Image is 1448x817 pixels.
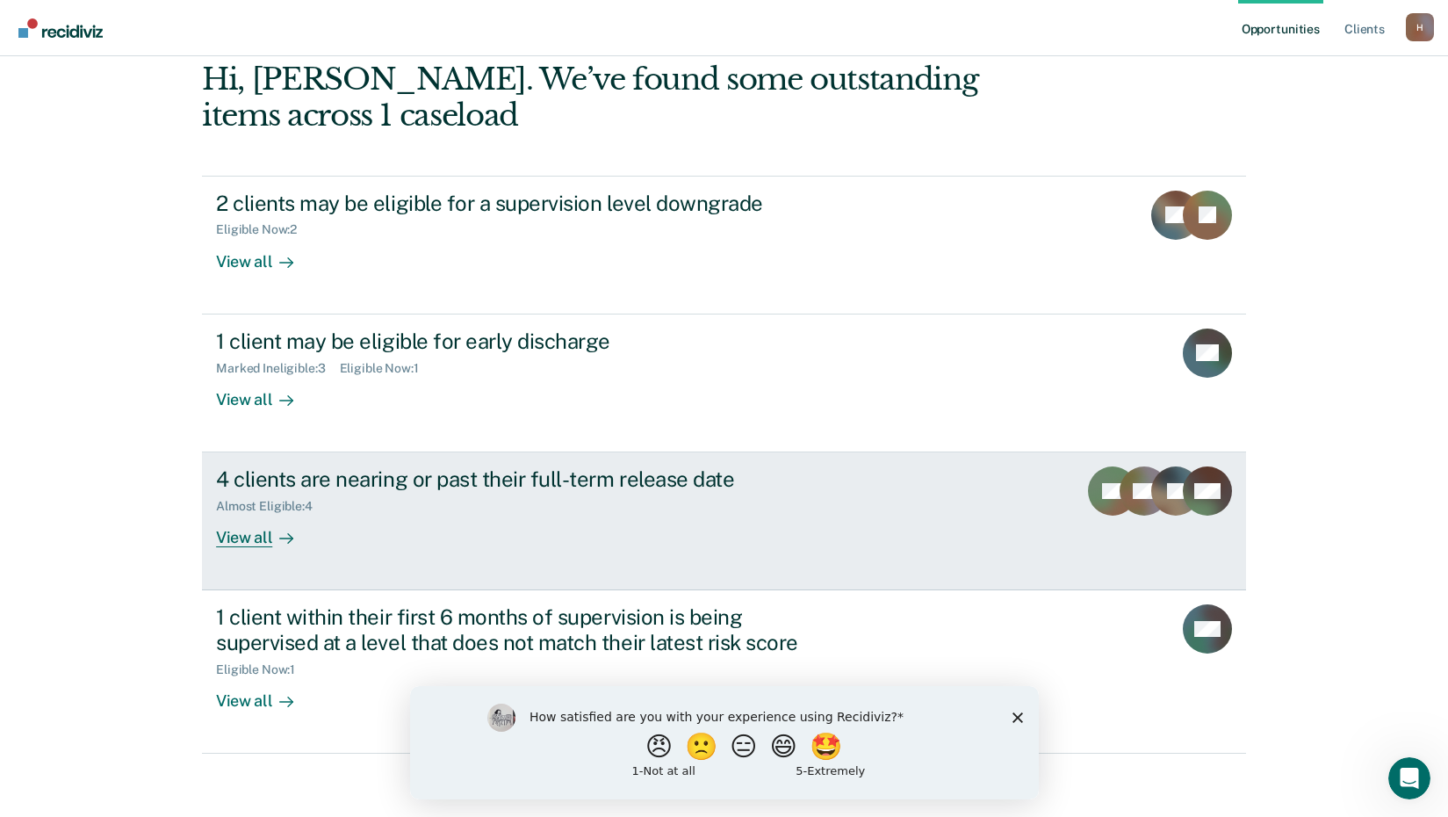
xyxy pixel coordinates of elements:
div: View all [216,677,314,712]
div: 4 clients are nearing or past their full-term release date [216,466,832,492]
div: View all [216,375,314,409]
div: Almost Eligible : 4 [216,499,327,514]
div: Marked Ineligible : 3 [216,361,339,376]
a: 1 client may be eligible for early dischargeMarked Ineligible:3Eligible Now:1View all [202,315,1246,452]
div: Eligible Now : 1 [340,361,433,376]
div: Hi, [PERSON_NAME]. We’ve found some outstanding items across 1 caseload [202,61,1037,134]
div: 1 client within their first 6 months of supervision is being supervised at a level that does not ... [216,604,832,655]
div: Eligible Now : 2 [216,222,311,237]
button: Profile dropdown button [1406,13,1434,41]
img: Recidiviz [18,18,103,38]
div: Eligible Now : 1 [216,662,309,677]
div: View all [216,237,314,271]
div: 2 clients may be eligible for a supervision level downgrade [216,191,832,216]
a: 1 client within their first 6 months of supervision is being supervised at a level that does not ... [202,590,1246,754]
div: H [1406,13,1434,41]
iframe: Survey by Kim from Recidiviz [410,686,1039,799]
a: 4 clients are nearing or past their full-term release dateAlmost Eligible:4View all [202,452,1246,590]
div: 1 client may be eligible for early discharge [216,329,832,354]
a: 2 clients may be eligible for a supervision level downgradeEligible Now:2View all [202,176,1246,315]
iframe: Intercom live chat [1388,757,1430,799]
div: View all [216,514,314,548]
